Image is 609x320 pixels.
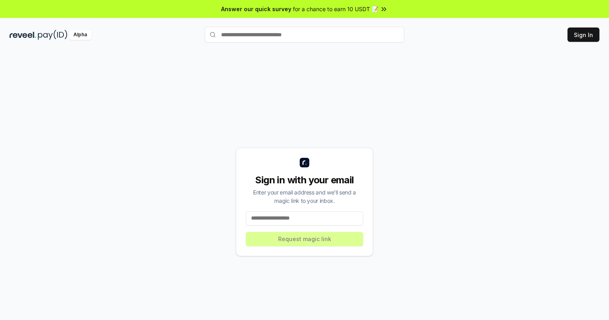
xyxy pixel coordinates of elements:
img: pay_id [38,30,67,40]
div: Sign in with your email [246,174,363,187]
span: for a chance to earn 10 USDT 📝 [293,5,378,13]
img: logo_small [300,158,309,167]
div: Alpha [69,30,91,40]
button: Sign In [567,27,599,42]
span: Answer our quick survey [221,5,291,13]
div: Enter your email address and we’ll send a magic link to your inbox. [246,188,363,205]
img: reveel_dark [10,30,36,40]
